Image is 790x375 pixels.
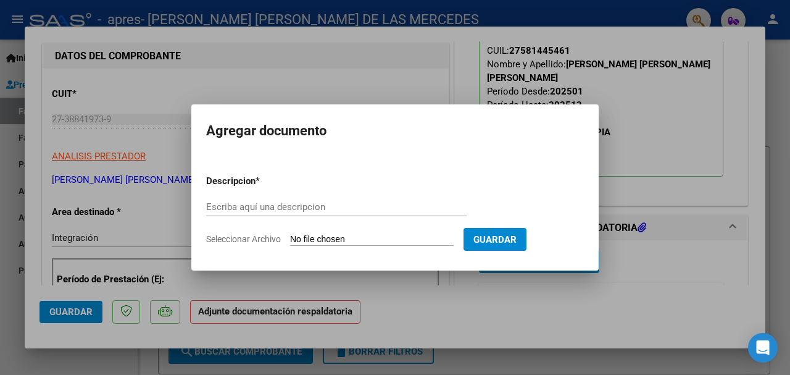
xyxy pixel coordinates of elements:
[464,228,526,251] button: Guardar
[206,174,320,188] p: Descripcion
[206,234,281,244] span: Seleccionar Archivo
[748,333,778,363] div: Open Intercom Messenger
[473,234,517,245] span: Guardar
[206,119,584,143] h2: Agregar documento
